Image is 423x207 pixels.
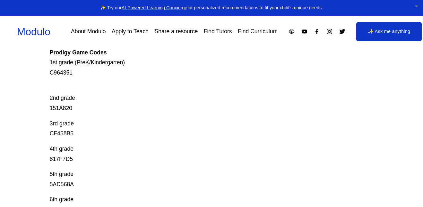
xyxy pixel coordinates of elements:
a: Share a resource [154,26,198,37]
a: Find Curriculum [238,26,278,37]
a: About Modulo [71,26,106,37]
a: Instagram [326,28,333,35]
a: Apple Podcasts [288,28,295,35]
a: YouTube [301,28,308,35]
a: ✨ Ask me anything [356,22,422,41]
a: Modulo [17,26,50,37]
p: 5th grade 5AD568A [50,169,341,189]
p: 2nd grade 151A820 [50,83,341,114]
a: Facebook [314,28,320,35]
a: Apply to Teach [112,26,149,37]
a: Find Tutors [204,26,232,37]
a: Twitter [339,28,346,35]
a: AI-Powered Learning Concierge [122,5,187,10]
p: 4th grade 817F7D5 [50,144,341,164]
strong: Prodigy Game Codes [50,49,107,56]
p: 3rd grade CF458B5 [50,119,341,139]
